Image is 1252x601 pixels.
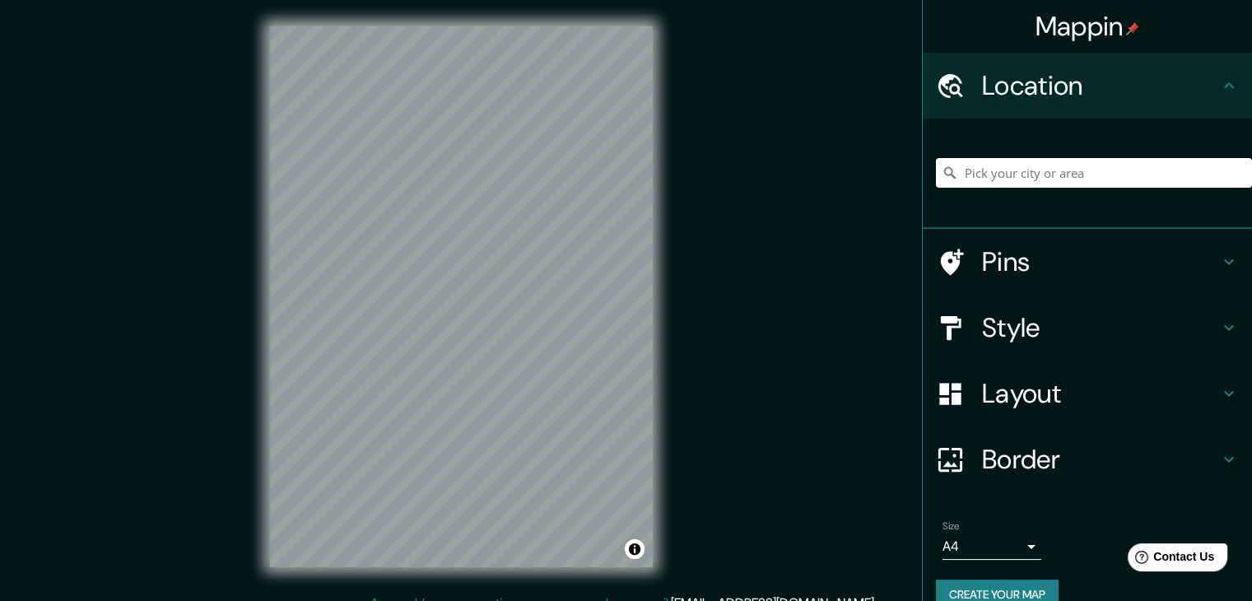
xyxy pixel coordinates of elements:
iframe: Help widget launcher [1105,537,1234,583]
input: Pick your city or area [936,158,1252,188]
h4: Border [982,443,1219,476]
button: Toggle attribution [625,539,645,559]
canvas: Map [270,26,653,567]
h4: Layout [982,377,1219,410]
div: Border [923,426,1252,492]
img: pin-icon.png [1126,22,1139,35]
label: Size [942,519,960,533]
h4: Pins [982,245,1219,278]
div: Layout [923,361,1252,426]
h4: Mappin [1036,10,1140,43]
div: Location [923,53,1252,119]
h4: Location [982,69,1219,102]
h4: Style [982,311,1219,344]
div: Pins [923,229,1252,295]
div: Style [923,295,1252,361]
div: A4 [942,533,1041,560]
